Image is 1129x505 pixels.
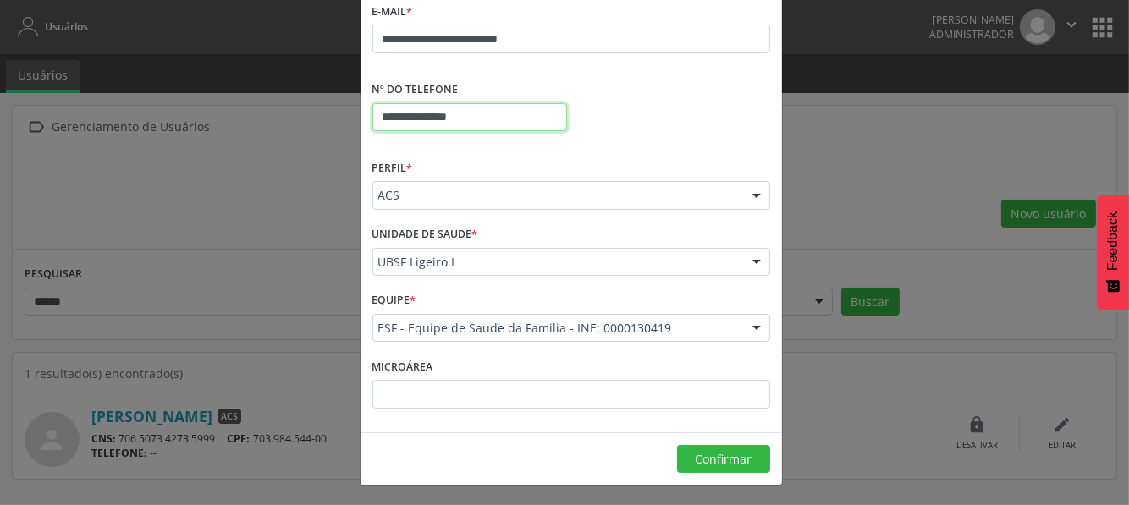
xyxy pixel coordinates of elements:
[372,222,478,248] label: Unidade de saúde
[677,445,770,474] button: Confirmar
[378,254,735,271] span: UBSF Ligeiro I
[1105,211,1121,271] span: Feedback
[372,288,416,314] label: Equipe
[1097,195,1129,310] button: Feedback - Mostrar pesquisa
[372,77,459,103] label: Nº do Telefone
[372,155,413,181] label: Perfil
[378,320,735,337] span: ESF - Equipe de Saude da Familia - INE: 0000130419
[695,451,752,467] span: Confirmar
[372,354,433,380] label: Microárea
[378,187,735,204] span: ACS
